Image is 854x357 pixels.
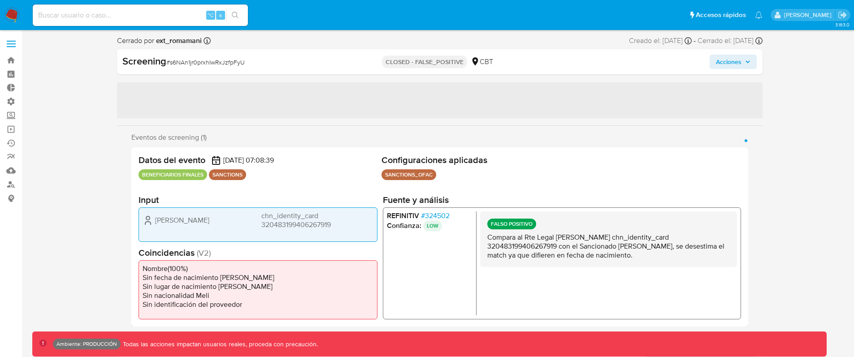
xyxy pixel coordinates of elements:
[219,11,222,19] span: s
[755,11,763,19] a: Notificaciones
[117,36,202,46] span: Cerrado por
[166,58,245,67] span: # s6NAn1jr0prxhIwRxJzfpFyU
[784,11,835,19] p: federico.falavigna@mercadolibre.com
[716,55,741,69] span: Acciones
[117,82,763,118] span: ‌
[207,11,214,19] span: ⌥
[698,36,763,46] div: Cerrado el: [DATE]
[122,54,166,68] b: Screening
[710,55,757,69] button: Acciones
[226,9,244,22] button: search-icon
[629,36,692,46] div: Creado el: [DATE]
[154,35,202,46] b: ext_romamani
[694,36,696,46] span: -
[471,57,493,67] div: CBT
[382,56,467,68] p: CLOSED - FALSE_POSITIVE
[838,10,847,20] a: Salir
[121,340,318,348] p: Todas las acciones impactan usuarios reales, proceda con precaución.
[33,9,248,21] input: Buscar usuario o caso...
[696,10,746,20] span: Accesos rápidos
[56,342,117,346] p: Ambiente: PRODUCCIÓN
